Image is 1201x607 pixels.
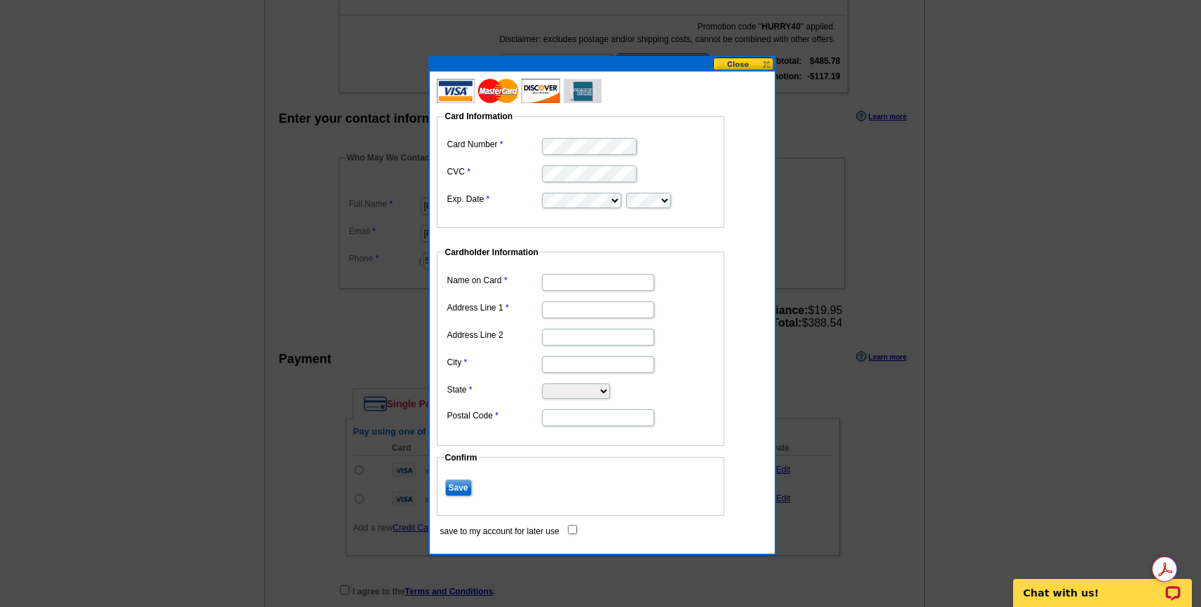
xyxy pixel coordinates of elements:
label: Exp. Date [447,193,541,205]
legend: Cardholder Information [444,246,540,259]
label: Address Line 1 [447,301,541,314]
legend: Confirm [444,451,479,464]
label: CVC [447,165,541,178]
label: save to my account for later use [440,525,559,538]
label: Postal Code [447,409,541,422]
input: Save [445,479,472,496]
img: acceptedCards.gif [437,79,602,103]
label: Name on Card [447,274,541,287]
label: State [447,383,541,396]
label: Card Number [447,138,541,151]
legend: Card Information [444,110,515,123]
label: Address Line 2 [447,329,541,341]
label: City [447,356,541,369]
iframe: LiveChat chat widget [1004,563,1201,607]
